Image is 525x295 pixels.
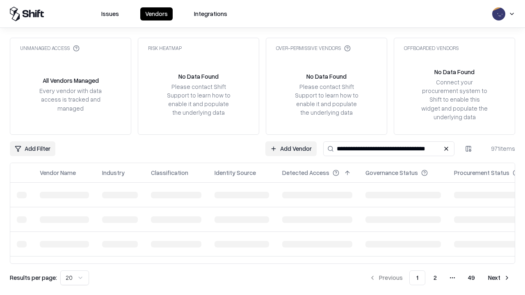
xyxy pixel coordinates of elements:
[483,270,515,285] button: Next
[409,270,425,285] button: 1
[96,7,124,20] button: Issues
[404,45,459,52] div: Offboarded Vendors
[20,45,80,52] div: Unmanaged Access
[189,7,232,20] button: Integrations
[140,7,173,20] button: Vendors
[151,168,188,177] div: Classification
[102,168,125,177] div: Industry
[265,141,317,156] a: Add Vendor
[276,45,351,52] div: Over-Permissive Vendors
[364,270,515,285] nav: pagination
[482,144,515,153] div: 971 items
[427,270,443,285] button: 2
[37,86,105,112] div: Every vendor with data access is tracked and managed
[306,72,347,81] div: No Data Found
[454,168,509,177] div: Procurement Status
[10,273,57,282] p: Results per page:
[178,72,219,81] div: No Data Found
[461,270,482,285] button: 49
[148,45,182,52] div: Risk Heatmap
[365,168,418,177] div: Governance Status
[420,78,488,121] div: Connect your procurement system to Shift to enable this widget and populate the underlying data
[434,68,475,76] div: No Data Found
[164,82,233,117] div: Please contact Shift Support to learn how to enable it and populate the underlying data
[282,168,329,177] div: Detected Access
[40,168,76,177] div: Vendor Name
[43,76,99,85] div: All Vendors Managed
[292,82,361,117] div: Please contact Shift Support to learn how to enable it and populate the underlying data
[10,141,55,156] button: Add Filter
[215,168,256,177] div: Identity Source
